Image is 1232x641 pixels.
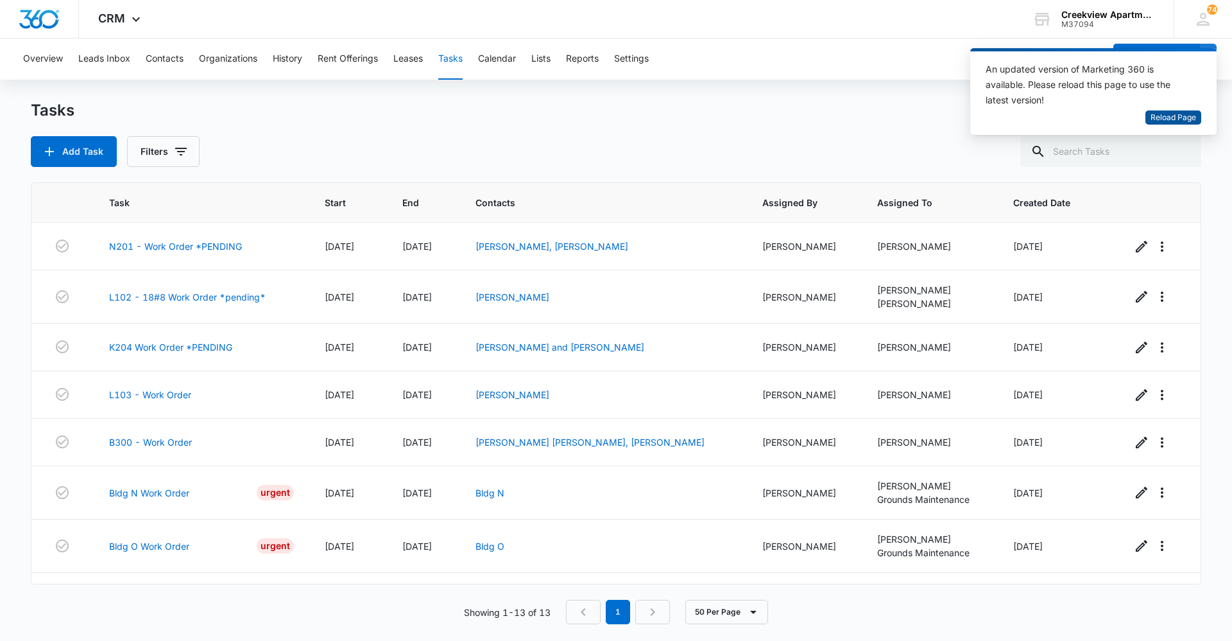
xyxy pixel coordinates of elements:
[1013,342,1043,353] span: [DATE]
[877,493,982,506] div: Grounds Maintenance
[475,292,549,303] a: [PERSON_NAME]
[877,340,982,354] div: [PERSON_NAME]
[762,486,847,500] div: [PERSON_NAME]
[1207,4,1217,15] span: 74
[402,196,426,209] span: End
[109,240,242,253] a: N201 - Work Order *PENDING
[877,532,982,546] div: [PERSON_NAME]
[1013,541,1043,552] span: [DATE]
[1061,20,1155,29] div: account id
[762,290,847,304] div: [PERSON_NAME]
[199,39,257,80] button: Organizations
[325,487,354,498] span: [DATE]
[109,340,232,354] a: K204 Work Order *PENDING
[325,241,354,252] span: [DATE]
[257,485,294,500] div: Urgent
[1013,196,1081,209] span: Created Date
[762,240,847,253] div: [PERSON_NAME]
[393,39,423,80] button: Leases
[762,340,847,354] div: [PERSON_NAME]
[127,136,200,167] button: Filters
[402,541,432,552] span: [DATE]
[402,437,432,448] span: [DATE]
[109,435,192,449] a: B300 - Work Order
[464,606,551,619] p: Showing 1-13 of 13
[109,388,191,401] a: L103 - Work Order
[877,297,982,310] div: [PERSON_NAME]
[438,39,463,80] button: Tasks
[325,389,354,400] span: [DATE]
[566,600,670,624] nav: Pagination
[1207,4,1217,15] div: notifications count
[478,39,516,80] button: Calendar
[78,39,130,80] button: Leads Inbox
[109,196,275,209] span: Task
[402,487,432,498] span: [DATE]
[1013,487,1043,498] span: [DATE]
[402,292,432,303] span: [DATE]
[685,600,768,624] button: 50 Per Page
[325,541,354,552] span: [DATE]
[257,538,294,554] div: Urgent
[614,39,649,80] button: Settings
[606,600,630,624] em: 1
[1061,10,1155,20] div: account name
[475,437,705,448] a: [PERSON_NAME] [PERSON_NAME], [PERSON_NAME]
[762,540,847,553] div: [PERSON_NAME]
[877,479,982,493] div: [PERSON_NAME]
[1113,44,1200,75] button: Add Contact
[1013,292,1043,303] span: [DATE]
[877,283,982,297] div: [PERSON_NAME]
[325,342,354,353] span: [DATE]
[31,101,74,120] h1: Tasks
[566,39,599,80] button: Reports
[325,196,353,209] span: Start
[109,290,266,304] a: L102 - 18#8 Work Order *pending*
[23,39,63,80] button: Overview
[402,389,432,400] span: [DATE]
[98,12,125,25] span: CRM
[1020,136,1201,167] input: Search Tasks
[1013,389,1043,400] span: [DATE]
[318,39,378,80] button: Rent Offerings
[762,196,828,209] span: Assigned By
[31,136,117,167] button: Add Task
[273,39,302,80] button: History
[475,196,713,209] span: Contacts
[877,546,982,559] div: Grounds Maintenance
[877,388,982,401] div: [PERSON_NAME]
[1151,112,1196,124] span: Reload Page
[877,435,982,449] div: [PERSON_NAME]
[325,292,354,303] span: [DATE]
[475,241,628,252] a: [PERSON_NAME], [PERSON_NAME]
[986,62,1186,108] div: An updated version of Marketing 360 is available. Please reload this page to use the latest version!
[402,342,432,353] span: [DATE]
[531,39,551,80] button: Lists
[475,487,504,498] a: Bldg N
[1145,110,1201,125] button: Reload Page
[109,486,189,500] a: Bldg N Work Order
[877,196,964,209] span: Assigned To
[402,241,432,252] span: [DATE]
[1013,437,1043,448] span: [DATE]
[325,437,354,448] span: [DATE]
[475,541,504,552] a: Bldg O
[475,342,644,353] a: [PERSON_NAME] and [PERSON_NAME]
[877,240,982,253] div: [PERSON_NAME]
[1013,241,1043,252] span: [DATE]
[109,540,189,553] a: Bldg O Work Order
[146,39,184,80] button: Contacts
[475,389,549,400] a: [PERSON_NAME]
[762,388,847,401] div: [PERSON_NAME]
[762,435,847,449] div: [PERSON_NAME]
